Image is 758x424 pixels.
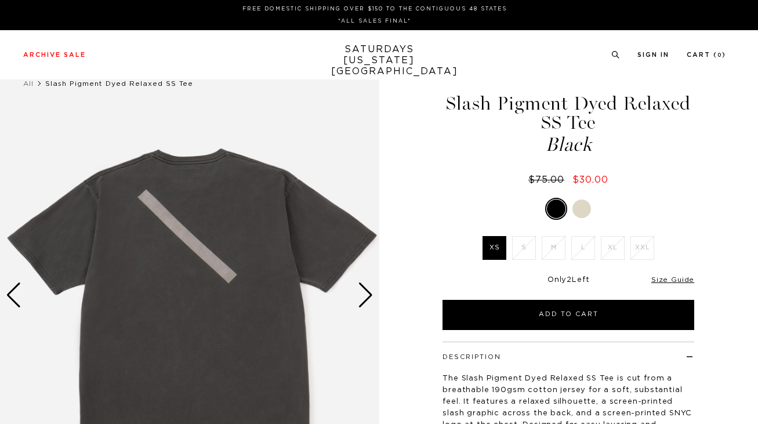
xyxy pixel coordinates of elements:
p: *ALL SALES FINAL* [28,17,721,26]
span: 2 [567,276,572,284]
p: FREE DOMESTIC SHIPPING OVER $150 TO THE CONTIGUOUS 48 STATES [28,5,721,13]
div: Previous slide [6,282,21,308]
small: 0 [717,53,722,58]
span: Black [441,135,696,154]
h1: Slash Pigment Dyed Relaxed SS Tee [441,94,696,154]
button: Add to Cart [443,300,694,330]
span: Slash Pigment Dyed Relaxed SS Tee [45,80,193,87]
span: $30.00 [572,175,608,184]
a: Cart (0) [687,52,726,58]
a: Size Guide [651,276,694,283]
label: XS [483,236,506,260]
button: Description [443,354,501,360]
div: Only Left [443,276,694,285]
div: Next slide [358,282,373,308]
del: $75.00 [528,175,569,184]
a: All [23,80,34,87]
a: Sign In [637,52,669,58]
a: SATURDAYS[US_STATE][GEOGRAPHIC_DATA] [331,44,427,77]
a: Archive Sale [23,52,86,58]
